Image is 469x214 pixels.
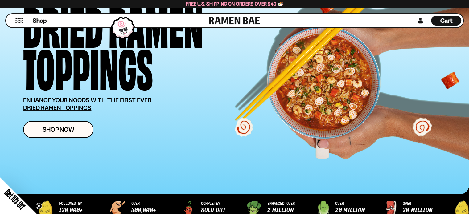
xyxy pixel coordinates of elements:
u: ENHANCE YOUR NOODS WITH THE FIRST EVER DRIED RAMEN TOPPINGS [23,96,151,111]
span: Shop Now [43,126,74,133]
div: Ramen [109,3,203,45]
span: Get 10% Off [3,187,27,211]
span: Shop [33,17,47,25]
span: Free U.S. Shipping on Orders over $40 🍜 [186,1,283,7]
a: Cart [431,14,461,27]
button: Close teaser [36,203,42,209]
div: Toppings [23,45,153,87]
button: Mobile Menu Trigger [15,18,23,23]
a: Shop Now [23,121,93,138]
span: Cart [440,17,452,24]
a: Shop [33,16,47,26]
